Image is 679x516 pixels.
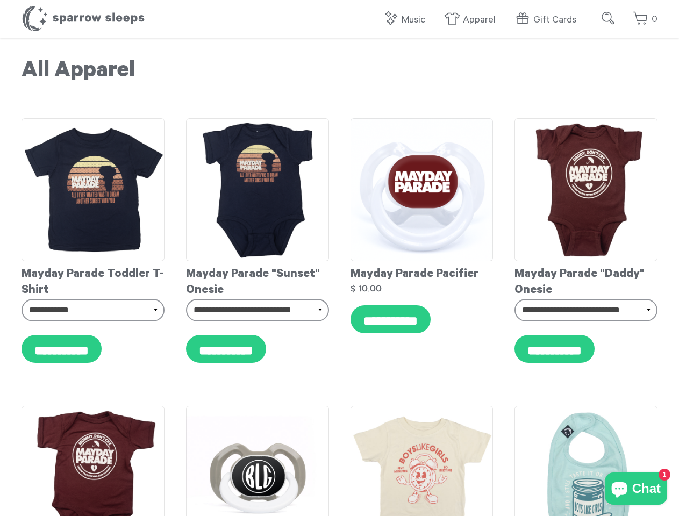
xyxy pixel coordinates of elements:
[598,8,619,29] input: Submit
[22,118,165,261] img: MaydayParade-SunsetToddlerT-shirt_grande.png
[602,472,670,507] inbox-online-store-chat: Shopify online store chat
[186,118,329,261] img: MaydayParade-SunsetOnesie_grande.png
[22,5,145,32] h1: Sparrow Sleeps
[351,118,494,261] img: MaydayParadePacifierMockup_grande.png
[351,261,494,283] div: Mayday Parade Pacifier
[633,8,657,31] a: 0
[514,118,657,261] img: Mayday_Parade_-_Daddy_Onesie_grande.png
[351,284,382,293] strong: $ 10.00
[22,261,165,299] div: Mayday Parade Toddler T-Shirt
[383,9,431,32] a: Music
[186,261,329,299] div: Mayday Parade "Sunset" Onesie
[514,9,582,32] a: Gift Cards
[514,261,657,299] div: Mayday Parade "Daddy" Onesie
[444,9,501,32] a: Apparel
[22,59,657,86] h1: All Apparel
